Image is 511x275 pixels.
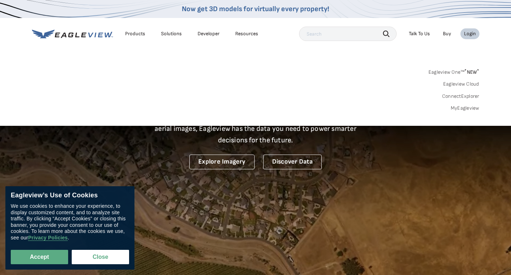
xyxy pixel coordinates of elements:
[235,31,258,37] div: Resources
[464,69,479,75] span: NEW
[409,31,430,37] div: Talk To Us
[161,31,182,37] div: Solutions
[299,27,397,41] input: Search
[263,155,322,169] a: Discover Data
[72,250,129,264] button: Close
[11,192,129,200] div: Eagleview’s Use of Cookies
[125,31,145,37] div: Products
[11,203,129,241] div: We use cookies to enhance your experience, to display customized content, and to analyze site tra...
[198,31,219,37] a: Developer
[28,235,67,241] a: Privacy Policies
[464,31,476,37] div: Login
[182,5,329,13] a: Now get 3D models for virtually every property!
[11,250,68,264] button: Accept
[429,67,479,75] a: Eagleview One™*NEW*
[442,93,479,100] a: ConnectExplorer
[451,105,479,111] a: MyEagleview
[443,81,479,87] a: Eagleview Cloud
[189,155,255,169] a: Explore Imagery
[443,31,451,37] a: Buy
[146,111,365,146] p: A new era starts here. Built on more than 3.5 billion high-resolution aerial images, Eagleview ha...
